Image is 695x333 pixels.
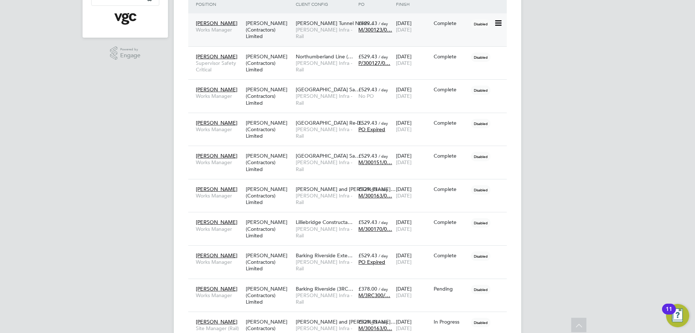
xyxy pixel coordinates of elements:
a: Powered byEngage [110,46,141,60]
div: [PERSON_NAME] (Contractors) Limited [244,116,294,143]
span: / day [379,187,388,192]
a: [PERSON_NAME]Works Manager[PERSON_NAME] (Contractors) LimitedLilliebridge Constructa…[PERSON_NAME... [194,215,507,221]
div: Complete [434,252,468,259]
span: [GEOGRAPHIC_DATA] Re-D… [296,120,366,126]
span: [GEOGRAPHIC_DATA] Sa… [296,153,360,159]
div: [PERSON_NAME] (Contractors) Limited [244,16,294,43]
span: PO Expired [358,126,385,133]
a: [PERSON_NAME]Works Manager[PERSON_NAME] (Contractors) Limited[GEOGRAPHIC_DATA] Sa…[PERSON_NAME] I... [194,82,507,88]
span: [DATE] [396,226,412,232]
span: [PERSON_NAME] Infra - Rail [296,292,355,305]
a: [PERSON_NAME]Works Manager[PERSON_NAME] (Contractors) Limited[GEOGRAPHIC_DATA] Re-D…[PERSON_NAME]... [194,116,507,122]
span: / day [379,54,388,59]
span: Works Manager [196,226,242,232]
span: Disabled [471,218,490,228]
div: [PERSON_NAME] (Contractors) Limited [244,282,294,309]
div: [DATE] [394,50,432,70]
span: / day [379,286,388,292]
span: [GEOGRAPHIC_DATA] Sa… [296,86,360,93]
span: [PERSON_NAME] [196,86,237,93]
span: / day [379,120,388,126]
div: [DATE] [394,116,432,136]
span: [PERSON_NAME] [196,20,237,26]
a: Go to home page [91,13,159,25]
div: [DATE] [394,182,432,203]
div: Complete [434,186,468,192]
span: £529.43 [358,120,377,126]
div: [DATE] [394,83,432,103]
span: M/300151/0… [358,159,392,166]
span: Disabled [471,86,490,95]
span: £529.43 [358,153,377,159]
span: [DATE] [396,192,412,199]
a: [PERSON_NAME]Supervisor Safety Critical[PERSON_NAME] (Contractors) LimitedNorthumberland Line (…[... [194,49,507,55]
span: [DATE] [396,60,412,66]
div: Complete [434,120,468,126]
div: [PERSON_NAME] (Contractors) Limited [244,182,294,209]
span: / day [379,21,388,26]
span: £529.43 [358,186,377,192]
span: [DATE] [396,126,412,133]
span: [PERSON_NAME] Infra - Rail [296,192,355,205]
span: Disabled [471,318,490,327]
span: Works Manager [196,126,242,133]
span: £529.43 [358,86,377,93]
span: £529.43 [358,53,377,60]
div: [DATE] [394,282,432,302]
div: [DATE] [394,16,432,37]
div: [PERSON_NAME] (Contractors) Limited [244,215,294,242]
span: M/300163/0… [358,325,392,332]
span: No PO [358,93,374,99]
div: In Progress [434,319,468,325]
span: Works Manager [196,93,242,99]
div: Complete [434,53,468,60]
span: Works Manager [196,259,242,265]
div: Pending [434,286,468,292]
span: £529.43 [358,319,377,325]
span: £529.43 [358,219,377,225]
span: / day [379,319,388,325]
div: [PERSON_NAME] (Contractors) Limited [244,50,294,77]
span: [PERSON_NAME] Infra - Rail [296,26,355,39]
span: [PERSON_NAME] [196,153,237,159]
span: £529.43 [358,252,377,259]
div: 11 [666,309,672,319]
span: M/300123/0… [358,26,392,33]
span: / day [379,253,388,258]
div: Complete [434,20,468,26]
span: Lilliebridge Constructa… [296,219,353,225]
a: [PERSON_NAME]Site Manager (Rail) CIS [DATE][PERSON_NAME] (Contractors) Limited[PERSON_NAME] and [... [194,315,507,321]
span: £378.00 [358,286,377,292]
span: Works Manager [196,26,242,33]
a: [PERSON_NAME]Works Manager[PERSON_NAME] (Contractors) Limited[GEOGRAPHIC_DATA] Sa…[PERSON_NAME] I... [194,149,507,155]
div: Complete [434,219,468,225]
span: Engage [120,53,140,59]
div: Complete [434,86,468,93]
span: PO Expired [358,259,385,265]
span: Disabled [471,19,490,29]
span: £529.43 [358,20,377,26]
span: Barking Riverside Exte… [296,252,353,259]
span: [PERSON_NAME] [196,252,237,259]
span: [PERSON_NAME] [196,286,237,292]
span: Powered by [120,46,140,53]
a: [PERSON_NAME]Works Manager[PERSON_NAME] (Contractors) Limited[PERSON_NAME] and [PERSON_NAME]…[PER... [194,182,507,188]
span: Northumberland Line (… [296,53,353,60]
span: Works Manager [196,159,242,166]
span: Disabled [471,185,490,195]
span: Supervisor Safety Critical [196,60,242,73]
span: Disabled [471,53,490,62]
div: [PERSON_NAME] (Contractors) Limited [244,249,294,276]
span: [PERSON_NAME] Tunnel North… [296,20,374,26]
div: [PERSON_NAME] (Contractors) Limited [244,83,294,110]
span: [PERSON_NAME] and [PERSON_NAME]… [296,186,396,192]
span: [DATE] [396,259,412,265]
span: Works Manager [196,292,242,299]
span: [DATE] [396,93,412,99]
div: [DATE] [394,149,432,169]
div: [DATE] [394,249,432,269]
span: [DATE] [396,325,412,332]
span: / day [379,153,388,159]
span: [PERSON_NAME] [196,186,237,192]
span: Disabled [471,119,490,128]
